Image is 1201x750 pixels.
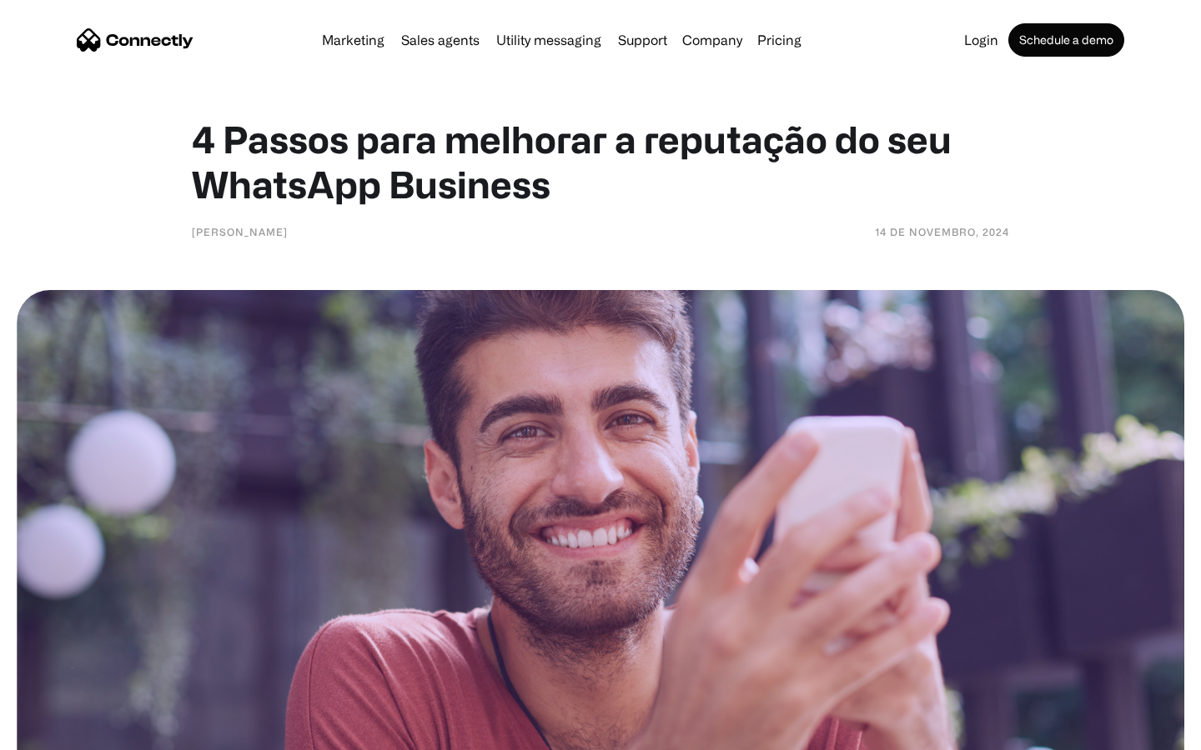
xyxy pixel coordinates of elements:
[77,27,193,52] a: home
[1008,23,1124,57] a: Schedule a demo
[33,721,100,744] ul: Language list
[957,33,1005,47] a: Login
[751,33,808,47] a: Pricing
[490,33,608,47] a: Utility messaging
[192,117,1009,207] h1: 4 Passos para melhorar a reputação do seu WhatsApp Business
[611,33,674,47] a: Support
[394,33,486,47] a: Sales agents
[682,28,742,52] div: Company
[875,223,1009,240] div: 14 de novembro, 2024
[677,28,747,52] div: Company
[315,33,391,47] a: Marketing
[17,721,100,744] aside: Language selected: English
[192,223,288,240] div: [PERSON_NAME]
